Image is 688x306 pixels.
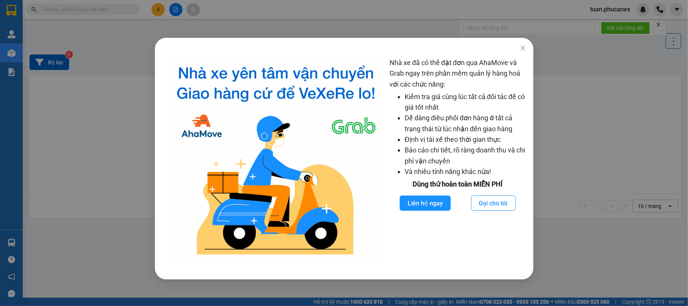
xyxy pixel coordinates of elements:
button: Gọi cho tôi [471,196,515,211]
li: Định vị tài xế theo thời gian thực [405,134,526,145]
span: Liên hệ ngay [408,199,443,208]
div: Nhà xe đã có thể đặt đơn qua AhaMove và Grab ngay trên phần mềm quản lý hàng hoá với các chức năng: [390,57,526,261]
span: close [519,45,526,51]
button: Close [512,38,533,59]
li: Báo cáo chi tiết, rõ ràng doanh thu và chi phí vận chuyển [405,145,526,166]
li: Kiểm tra giá cùng lúc tất cả đối tác để có giá tốt nhất [405,92,526,113]
button: Liên hệ ngay [400,196,451,211]
div: Dùng thử hoàn toàn MIỄN PHÍ [390,179,526,190]
li: Và nhiều tính năng khác nữa! [405,166,526,177]
li: Dễ dàng điều phối đơn hàng ở tất cả trạng thái từ lúc nhận đến giao hàng [405,113,526,134]
span: Gọi cho tôi [479,199,507,208]
img: logo [169,57,383,261]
